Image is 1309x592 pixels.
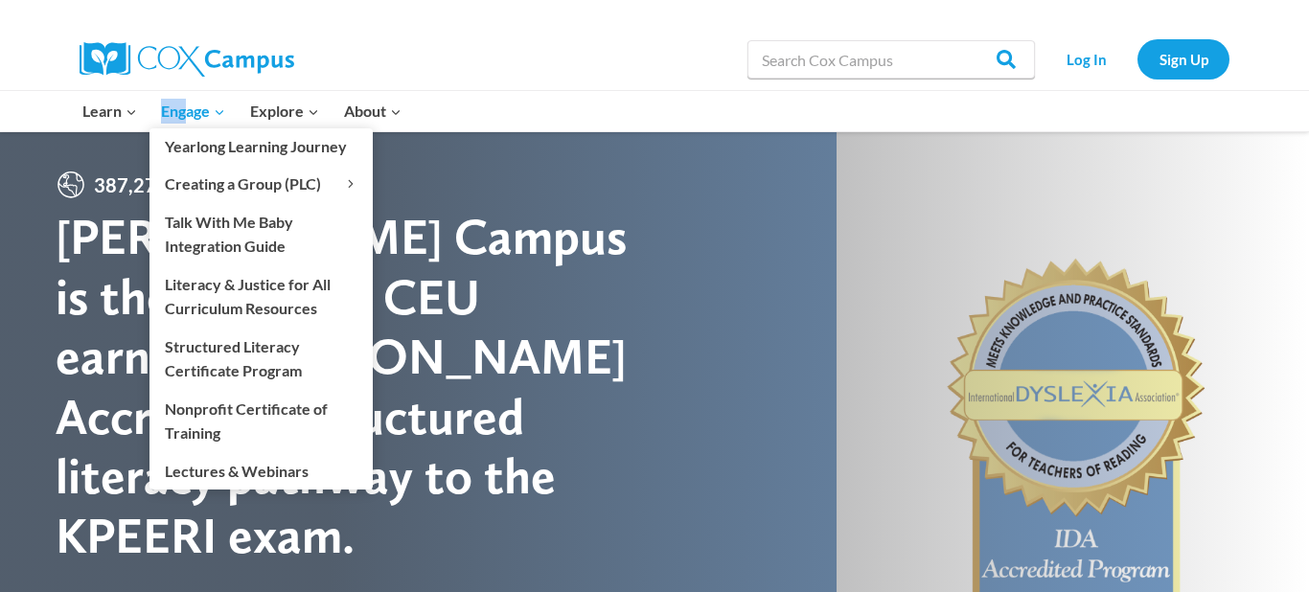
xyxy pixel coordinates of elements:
a: Yearlong Learning Journey [149,128,373,165]
button: Child menu of Learn [70,91,149,131]
button: Child menu of Engage [149,91,239,131]
a: Structured Literacy Certificate Program [149,328,373,389]
a: Lectures & Webinars [149,452,373,489]
div: [PERSON_NAME] Campus is the only free CEU earning, [PERSON_NAME] Accredited structured literacy p... [56,207,654,565]
button: Child menu of About [332,91,414,131]
button: Child menu of Explore [238,91,332,131]
span: 387,271 Members [86,170,262,200]
a: Nonprofit Certificate of Training [149,390,373,451]
a: Log In [1045,39,1128,79]
img: Cox Campus [80,42,294,77]
nav: Secondary Navigation [1045,39,1229,79]
nav: Primary Navigation [70,91,413,131]
a: Talk With Me Baby Integration Guide [149,203,373,264]
a: Literacy & Justice for All Curriculum Resources [149,265,373,327]
a: Sign Up [1137,39,1229,79]
input: Search Cox Campus [747,40,1035,79]
button: Child menu of Creating a Group (PLC) [149,166,373,202]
